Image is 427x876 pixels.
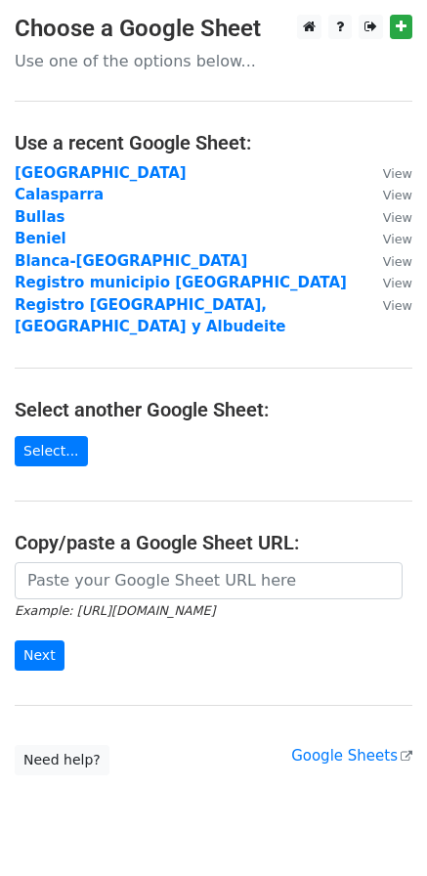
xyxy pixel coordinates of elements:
[383,166,412,181] small: View
[363,274,412,291] a: View
[15,531,412,554] h4: Copy/paste a Google Sheet URL:
[15,230,66,247] a: Beniel
[363,252,412,270] a: View
[329,782,427,876] div: Widget de chat
[15,562,403,599] input: Paste your Google Sheet URL here
[383,188,412,202] small: View
[383,254,412,269] small: View
[383,210,412,225] small: View
[363,186,412,203] a: View
[329,782,427,876] iframe: Chat Widget
[15,252,247,270] a: Blanca-[GEOGRAPHIC_DATA]
[15,164,187,182] a: [GEOGRAPHIC_DATA]
[383,276,412,290] small: View
[15,603,215,618] small: Example: [URL][DOMAIN_NAME]
[15,436,88,466] a: Select...
[383,298,412,313] small: View
[15,274,347,291] a: Registro municipio [GEOGRAPHIC_DATA]
[383,232,412,246] small: View
[15,131,412,154] h4: Use a recent Google Sheet:
[15,640,64,671] input: Next
[15,296,286,336] a: Registro [GEOGRAPHIC_DATA], [GEOGRAPHIC_DATA] y Albudeite
[15,745,109,775] a: Need help?
[15,186,104,203] a: Calasparra
[363,164,412,182] a: View
[363,208,412,226] a: View
[15,208,64,226] a: Bullas
[15,51,412,71] p: Use one of the options below...
[15,15,412,43] h3: Choose a Google Sheet
[15,398,412,421] h4: Select another Google Sheet:
[291,747,412,765] a: Google Sheets
[363,296,412,314] a: View
[363,230,412,247] a: View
